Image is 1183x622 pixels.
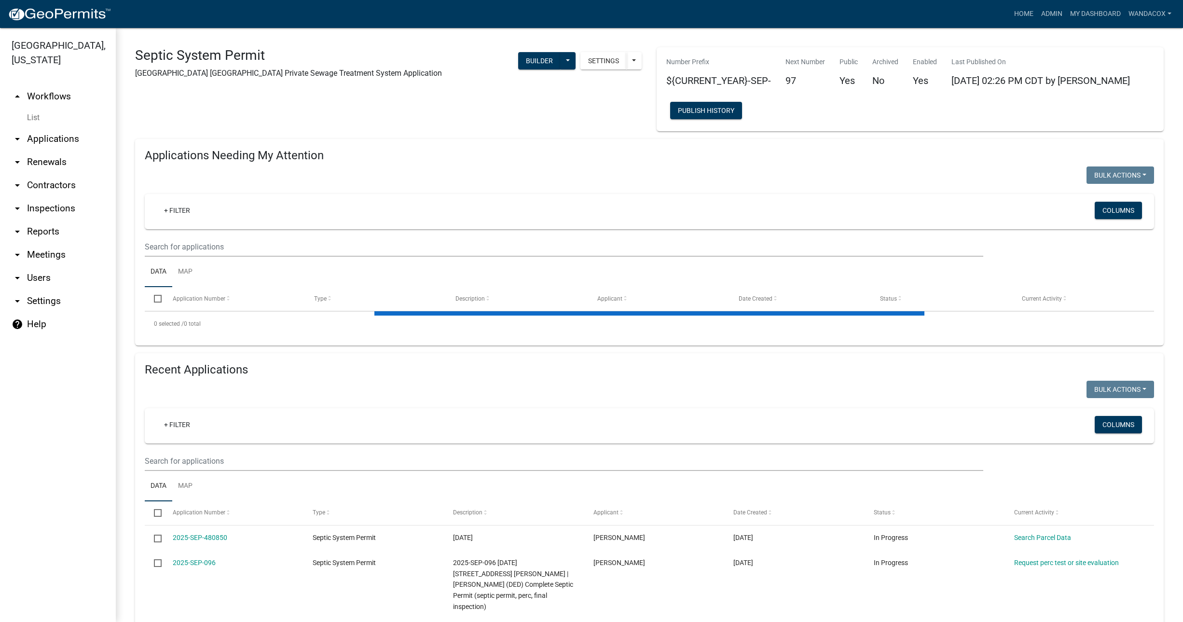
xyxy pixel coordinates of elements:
[518,52,561,69] button: Builder
[1095,202,1142,219] button: Columns
[172,471,198,502] a: Map
[593,559,645,567] span: Nathan P Kemperman
[145,312,1154,336] div: 0 total
[444,501,584,525] datatable-header-cell: Description
[163,501,303,525] datatable-header-cell: Application Number
[173,559,216,567] a: 2025-SEP-096
[580,52,627,69] button: Settings
[305,287,446,310] datatable-header-cell: Type
[12,318,23,330] i: help
[145,237,983,257] input: Search for applications
[874,509,891,516] span: Status
[670,102,742,119] button: Publish History
[588,287,729,310] datatable-header-cell: Applicant
[874,534,908,541] span: In Progress
[872,75,898,86] h5: No
[1004,501,1145,525] datatable-header-cell: Current Activity
[874,559,908,567] span: In Progress
[453,559,573,610] span: 2025-SEP-096 09/19/2025 366 W AVE 088525224100005 Kemperman, Nate P | Mc Gary, Alice M (DED) Comp...
[724,501,865,525] datatable-header-cell: Date Created
[951,75,1130,86] span: [DATE] 02:26 PM CDT by [PERSON_NAME]
[865,501,1005,525] datatable-header-cell: Status
[12,249,23,261] i: arrow_drop_down
[145,257,172,288] a: Data
[666,57,771,67] p: Number Prefix
[733,509,767,516] span: Date Created
[584,501,724,525] datatable-header-cell: Applicant
[314,295,327,302] span: Type
[1014,559,1119,567] a: Request perc test or site evaluation
[1014,509,1054,516] span: Current Activity
[145,451,983,471] input: Search for applications
[313,534,376,541] span: Septic System Permit
[733,559,753,567] span: 09/19/2025
[785,75,825,86] h5: 97
[135,47,442,64] h3: Septic System Permit
[12,203,23,214] i: arrow_drop_down
[453,534,473,541] span: 09/19/2025
[145,287,163,310] datatable-header-cell: Select
[446,287,588,310] datatable-header-cell: Description
[871,287,1012,310] datatable-header-cell: Status
[12,272,23,284] i: arrow_drop_down
[145,363,1154,377] h4: Recent Applications
[455,295,485,302] span: Description
[839,57,858,67] p: Public
[12,133,23,145] i: arrow_drop_down
[313,559,376,567] span: Septic System Permit
[733,534,753,541] span: 09/19/2025
[1087,166,1154,184] button: Bulk Actions
[173,534,227,541] a: 2025-SEP-480850
[154,320,184,327] span: 0 selected /
[1095,416,1142,433] button: Columns
[453,509,482,516] span: Description
[1037,5,1066,23] a: Admin
[1125,5,1175,23] a: WandaCox
[1014,534,1071,541] a: Search Parcel Data
[913,75,937,86] h5: Yes
[173,295,225,302] span: Application Number
[12,91,23,102] i: arrow_drop_up
[913,57,937,67] p: Enabled
[145,501,163,525] datatable-header-cell: Select
[872,57,898,67] p: Archived
[729,287,871,310] datatable-header-cell: Date Created
[12,295,23,307] i: arrow_drop_down
[597,295,622,302] span: Applicant
[173,509,225,516] span: Application Number
[12,226,23,237] i: arrow_drop_down
[670,108,742,115] wm-modal-confirm: Workflow Publish History
[1066,5,1125,23] a: My Dashboard
[593,509,619,516] span: Applicant
[1087,381,1154,398] button: Bulk Actions
[156,202,198,219] a: + Filter
[135,68,442,79] p: [GEOGRAPHIC_DATA] [GEOGRAPHIC_DATA] Private Sewage Treatment System Application
[163,287,304,310] datatable-header-cell: Application Number
[145,471,172,502] a: Data
[1013,287,1154,310] datatable-header-cell: Current Activity
[593,534,645,541] span: Nathan P Kemperman
[156,416,198,433] a: + Filter
[172,257,198,288] a: Map
[785,57,825,67] p: Next Number
[666,75,771,86] h5: ${CURRENT_YEAR}-SEP-
[313,509,325,516] span: Type
[880,295,897,302] span: Status
[12,180,23,191] i: arrow_drop_down
[951,57,1130,67] p: Last Published On
[1022,295,1062,302] span: Current Activity
[839,75,858,86] h5: Yes
[303,501,444,525] datatable-header-cell: Type
[145,149,1154,163] h4: Applications Needing My Attention
[1010,5,1037,23] a: Home
[12,156,23,168] i: arrow_drop_down
[739,295,772,302] span: Date Created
